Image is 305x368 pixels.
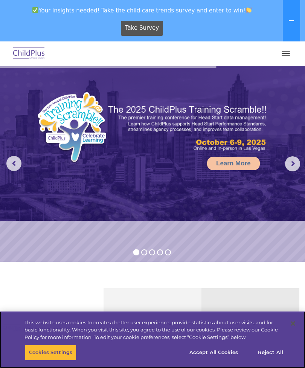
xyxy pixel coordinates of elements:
[246,7,252,13] img: 👏
[3,3,281,18] span: Your insights needed! Take the child care trends survey and enter to win!
[32,7,38,13] img: ✅
[207,157,260,170] a: Learn More
[247,345,294,360] button: Reject All
[185,345,242,360] button: Accept All Cookies
[24,319,284,341] div: This website uses cookies to create a better user experience, provide statistics about user visit...
[285,315,301,332] button: Close
[11,45,47,63] img: ChildPlus by Procare Solutions
[125,21,159,35] span: Take Survey
[25,345,76,360] button: Cookies Settings
[121,21,163,36] a: Take Survey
